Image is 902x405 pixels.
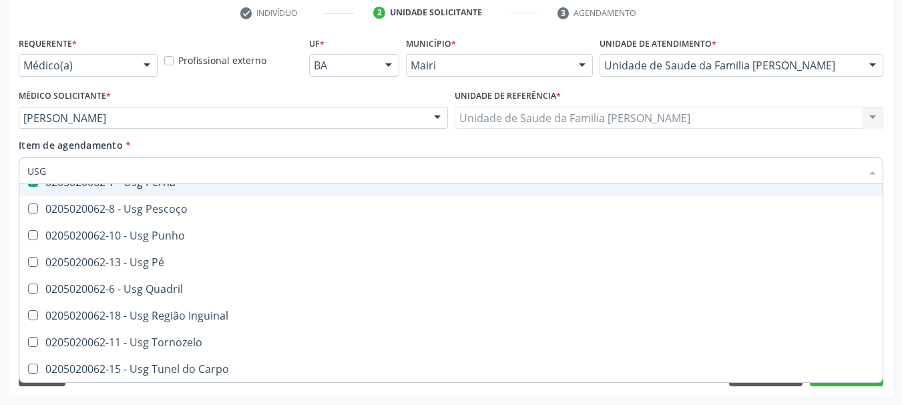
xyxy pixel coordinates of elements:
span: Item de agendamento [19,139,123,151]
span: Unidade de Saude da Familia [PERSON_NAME] [604,59,856,72]
input: Buscar por procedimentos [27,157,861,184]
div: 0205020062-15 - Usg Tunel do Carpo [27,364,875,374]
div: 0205020062-8 - Usg Pescoço [27,204,875,214]
div: 0205020062-18 - Usg Região Inguinal [27,310,875,321]
div: Unidade solicitante [390,7,482,19]
label: UF [309,33,324,54]
label: Município [406,33,456,54]
span: BA [314,59,372,72]
label: Unidade de referência [455,86,561,107]
div: 0205020062-13 - Usg Pé [27,257,875,268]
div: 0205020062-6 - Usg Quadril [27,284,875,294]
span: Médico(a) [23,59,130,72]
span: [PERSON_NAME] [23,111,421,125]
label: Requerente [19,33,77,54]
label: Profissional externo [178,53,266,67]
label: Unidade de atendimento [600,33,716,54]
span: Mairi [411,59,566,72]
div: 0205020062-10 - Usg Punho [27,230,875,241]
div: 0205020062-11 - Usg Tornozelo [27,337,875,348]
label: Médico Solicitante [19,86,111,107]
div: 2 [373,7,385,19]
